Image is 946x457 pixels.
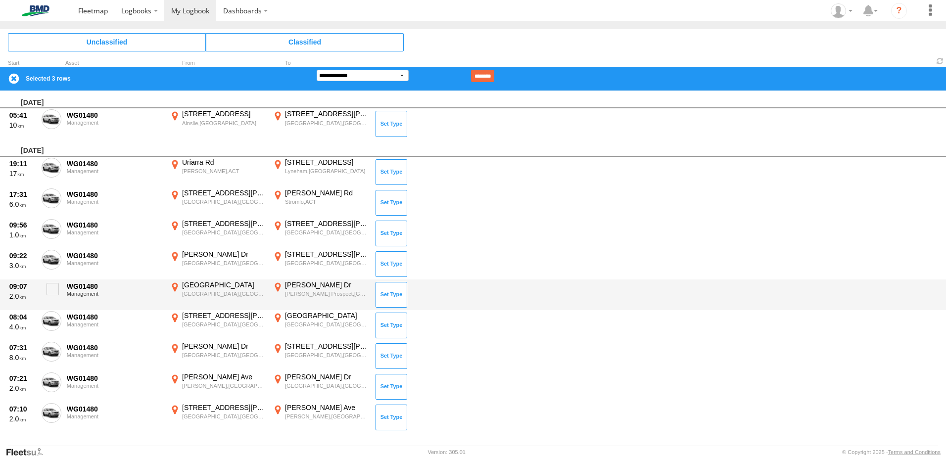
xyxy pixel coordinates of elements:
div: From [168,61,267,66]
span: Click to view Classified Trips [206,33,404,51]
div: 07:21 [9,374,36,383]
div: [STREET_ADDRESS][PERSON_NAME] [182,219,266,228]
div: [PERSON_NAME] Dr [182,250,266,259]
div: 07:31 [9,343,36,352]
div: To [271,61,370,66]
div: Uriarra Rd [182,158,266,167]
div: [GEOGRAPHIC_DATA] [182,280,266,289]
div: Management [67,168,163,174]
div: [GEOGRAPHIC_DATA],[GEOGRAPHIC_DATA] [285,260,369,267]
div: 3.0 [9,261,36,270]
div: WG01480 [67,374,163,383]
label: Click to View Event Location [271,280,370,309]
label: Click to View Event Location [168,188,267,217]
div: Matthew Gaiter [827,3,856,18]
button: Click to Set [376,374,407,400]
div: Management [67,229,163,235]
div: [GEOGRAPHIC_DATA],[GEOGRAPHIC_DATA] [285,352,369,359]
span: Refresh [934,56,946,66]
div: Management [67,120,163,126]
div: [GEOGRAPHIC_DATA],[GEOGRAPHIC_DATA] [182,198,266,205]
label: Click to View Event Location [168,403,267,432]
div: [GEOGRAPHIC_DATA],[GEOGRAPHIC_DATA] [285,382,369,389]
div: Management [67,321,163,327]
div: Lyneham,[GEOGRAPHIC_DATA] [285,168,369,175]
img: bmd-logo.svg [10,5,61,16]
div: [STREET_ADDRESS] [285,158,369,167]
label: Click to View Event Location [168,219,267,248]
div: [GEOGRAPHIC_DATA],[GEOGRAPHIC_DATA] [182,229,266,236]
div: 6.0 [9,200,36,209]
div: [STREET_ADDRESS][PERSON_NAME] [182,188,266,197]
div: Management [67,352,163,358]
div: 07:10 [9,405,36,413]
label: Click to View Event Location [271,158,370,186]
label: Click to View Event Location [168,158,267,186]
a: Visit our Website [5,447,51,457]
div: 17 [9,169,36,178]
div: [PERSON_NAME],ACT [182,168,266,175]
div: WG01480 [67,190,163,199]
div: 17:31 [9,190,36,199]
label: Click to View Event Location [168,280,267,309]
div: 1.0 [9,230,36,239]
div: WG01480 [67,251,163,260]
div: [GEOGRAPHIC_DATA],[GEOGRAPHIC_DATA] [182,321,266,328]
a: Terms and Conditions [888,449,941,455]
div: Management [67,199,163,205]
div: 09:22 [9,251,36,260]
div: 09:07 [9,282,36,291]
i: ? [891,3,907,19]
div: 19:11 [9,159,36,168]
div: [STREET_ADDRESS][PERSON_NAME] [182,311,266,320]
div: [STREET_ADDRESS][PERSON_NAME] [285,219,369,228]
button: Click to Set [376,221,407,246]
div: Management [67,413,163,419]
button: Click to Set [376,282,407,308]
div: Click to Sort [8,61,38,66]
div: [PERSON_NAME] Prospect,[GEOGRAPHIC_DATA] [285,290,369,297]
div: [STREET_ADDRESS][PERSON_NAME] [182,403,266,412]
label: Click to View Event Location [168,372,267,401]
div: Management [67,383,163,389]
div: [PERSON_NAME] Ave [285,403,369,412]
label: Click to View Event Location [168,250,267,278]
div: WG01480 [67,221,163,229]
label: Click to View Event Location [271,188,370,217]
button: Click to Set [376,405,407,430]
div: Management [67,291,163,297]
label: Click to View Event Location [271,342,370,370]
span: Click to view Unclassified Trips [8,33,206,51]
div: 05:41 [9,111,36,120]
div: 8.0 [9,353,36,362]
label: Click to View Event Location [168,342,267,370]
div: 2.0 [9,292,36,301]
button: Click to Set [376,343,407,369]
div: WG01480 [67,313,163,321]
div: [STREET_ADDRESS][PERSON_NAME] [285,250,369,259]
div: 4.0 [9,322,36,331]
div: 08:04 [9,313,36,321]
button: Click to Set [376,251,407,277]
div: [PERSON_NAME] Dr [182,342,266,351]
label: Click to View Event Location [271,109,370,138]
label: Click to View Event Location [271,403,370,432]
div: [GEOGRAPHIC_DATA],[GEOGRAPHIC_DATA] [182,260,266,267]
div: [GEOGRAPHIC_DATA],[GEOGRAPHIC_DATA] [285,229,369,236]
label: Clear Selection [8,73,20,85]
div: [PERSON_NAME],[GEOGRAPHIC_DATA] [285,413,369,420]
label: Click to View Event Location [271,250,370,278]
div: [STREET_ADDRESS][PERSON_NAME] [285,342,369,351]
button: Click to Set [376,159,407,185]
div: [PERSON_NAME],[GEOGRAPHIC_DATA] [182,382,266,389]
div: [GEOGRAPHIC_DATA],[GEOGRAPHIC_DATA] [182,413,266,420]
div: [PERSON_NAME] Dr [285,372,369,381]
div: [GEOGRAPHIC_DATA],[GEOGRAPHIC_DATA] [182,352,266,359]
div: 2.0 [9,414,36,423]
div: WG01480 [67,111,163,120]
div: [PERSON_NAME] Dr [285,280,369,289]
button: Click to Set [376,190,407,216]
div: [GEOGRAPHIC_DATA],[GEOGRAPHIC_DATA] [285,321,369,328]
div: 2.0 [9,384,36,393]
div: WG01480 [67,405,163,413]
